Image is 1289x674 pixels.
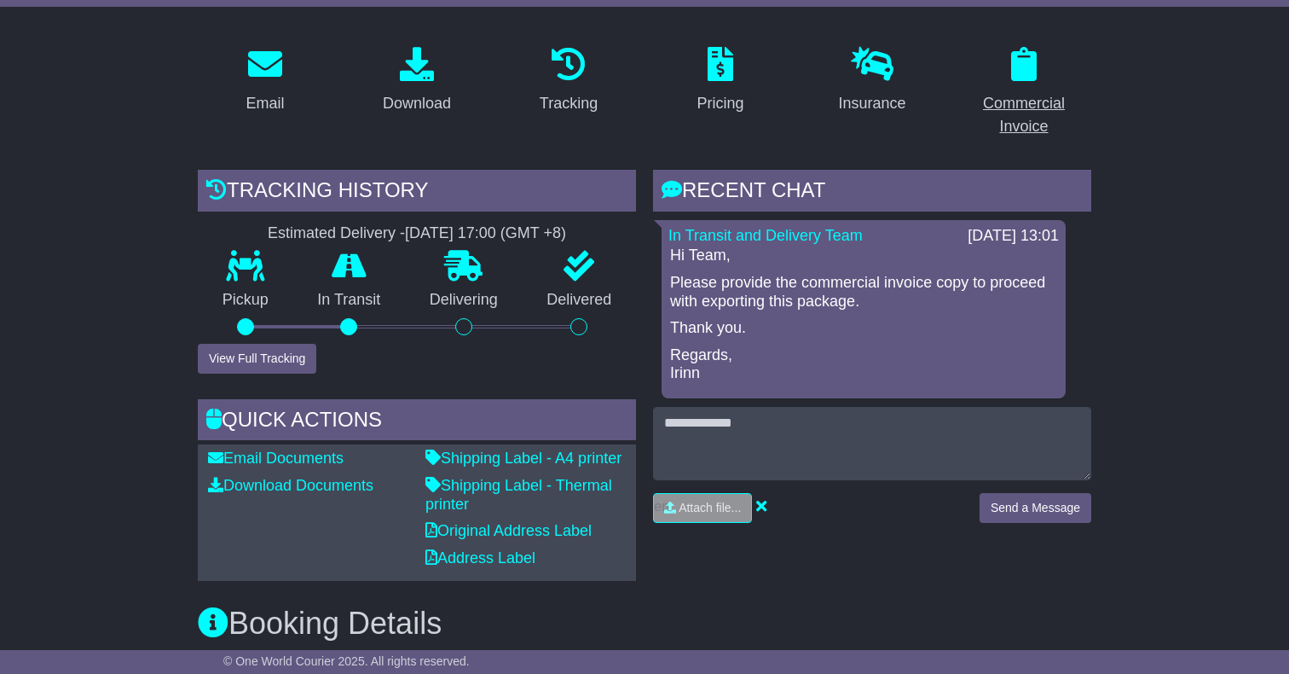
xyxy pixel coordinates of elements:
a: Address Label [425,549,535,567]
a: Download Documents [208,477,373,494]
a: In Transit and Delivery Team [668,227,863,244]
div: RECENT CHAT [653,170,1091,216]
div: Insurance [838,92,905,115]
a: Email [234,41,295,121]
div: Email [246,92,284,115]
p: Please provide the commercial invoice copy to proceed with exporting this package. [670,274,1057,311]
p: Delivering [405,291,523,310]
div: [DATE] 17:00 (GMT +8) [405,224,566,243]
p: Hi Team, [670,247,1057,265]
div: Tracking [540,92,598,115]
a: Original Address Label [425,522,592,539]
a: Shipping Label - A4 printer [425,450,621,467]
div: Estimated Delivery - [198,224,636,243]
a: Email Documents [208,450,344,467]
div: Download [383,92,451,115]
div: Tracking history [198,170,636,216]
h3: Booking Details [198,607,1091,641]
a: Download [372,41,462,121]
button: Send a Message [980,493,1091,523]
span: © One World Courier 2025. All rights reserved. [223,654,470,668]
a: Commercial Invoice [957,41,1091,144]
p: Thank you. [670,319,1057,338]
a: Tracking [529,41,609,121]
div: [DATE] 13:01 [968,227,1059,246]
p: Delivered [523,291,637,310]
div: Quick Actions [198,399,636,445]
p: Regards, Irinn [670,346,1057,383]
a: Shipping Label - Thermal printer [425,477,612,513]
div: Commercial Invoice [968,92,1080,138]
div: Pricing [697,92,743,115]
p: In Transit [293,291,406,310]
a: Insurance [827,41,916,121]
button: View Full Tracking [198,344,316,374]
a: Pricing [685,41,754,121]
p: Pickup [198,291,293,310]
